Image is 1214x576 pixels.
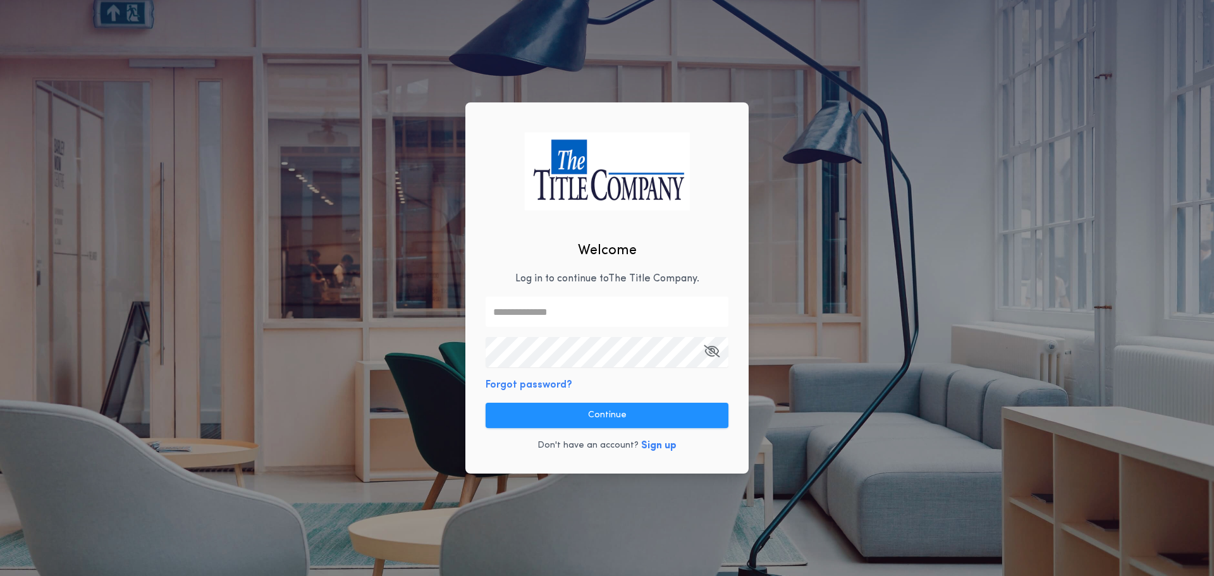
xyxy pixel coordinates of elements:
[486,377,572,393] button: Forgot password?
[515,271,699,286] p: Log in to continue to The Title Company .
[486,403,728,428] button: Continue
[537,439,639,452] p: Don't have an account?
[578,240,637,261] h2: Welcome
[524,132,690,210] img: logo
[641,438,677,453] button: Sign up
